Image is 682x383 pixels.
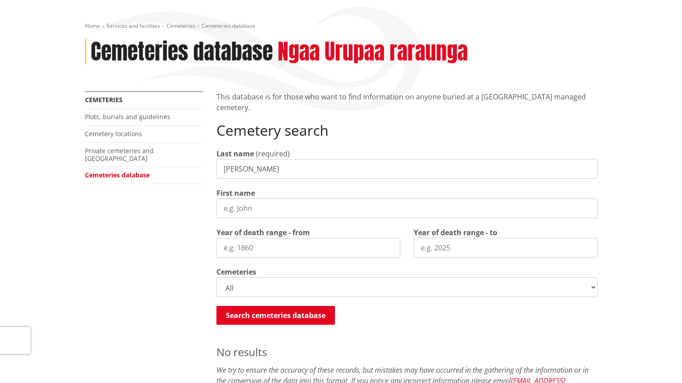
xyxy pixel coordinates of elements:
[216,188,255,198] label: First name
[641,345,673,378] iframe: Messenger Launcher
[278,39,468,65] h2: Ngaa Urupaa raraunga
[216,91,597,113] p: This database is for those who want to find information on anyone buried at a [GEOGRAPHIC_DATA] m...
[216,227,310,238] label: Year of death range - from
[216,344,597,360] p: No results
[106,22,160,30] a: Services and facilities
[85,171,150,179] a: Cemeteries database
[216,306,335,325] button: Search cemeteries database
[216,238,400,258] input: e.g. 1860
[91,39,273,65] h1: Cemeteries database
[85,22,597,30] nav: breadcrumb
[414,238,597,258] input: e.g. 2025
[216,159,597,179] input: e.g. Smith
[202,22,255,30] span: Cemeteries database
[166,22,195,30] a: Cemeteries
[85,95,123,104] a: Cemeteries
[414,227,497,238] label: Year of death range - to
[216,198,597,218] input: e.g. John
[216,148,254,159] label: Last name
[85,129,142,138] a: Cemetery locations
[216,122,597,139] h2: Cemetery search
[85,112,170,121] a: Plots, burials and guidelines
[216,267,256,277] label: Cemeteries
[85,146,154,163] a: Private cemeteries and [GEOGRAPHIC_DATA]
[256,149,290,159] span: (required)
[85,22,100,30] a: Home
